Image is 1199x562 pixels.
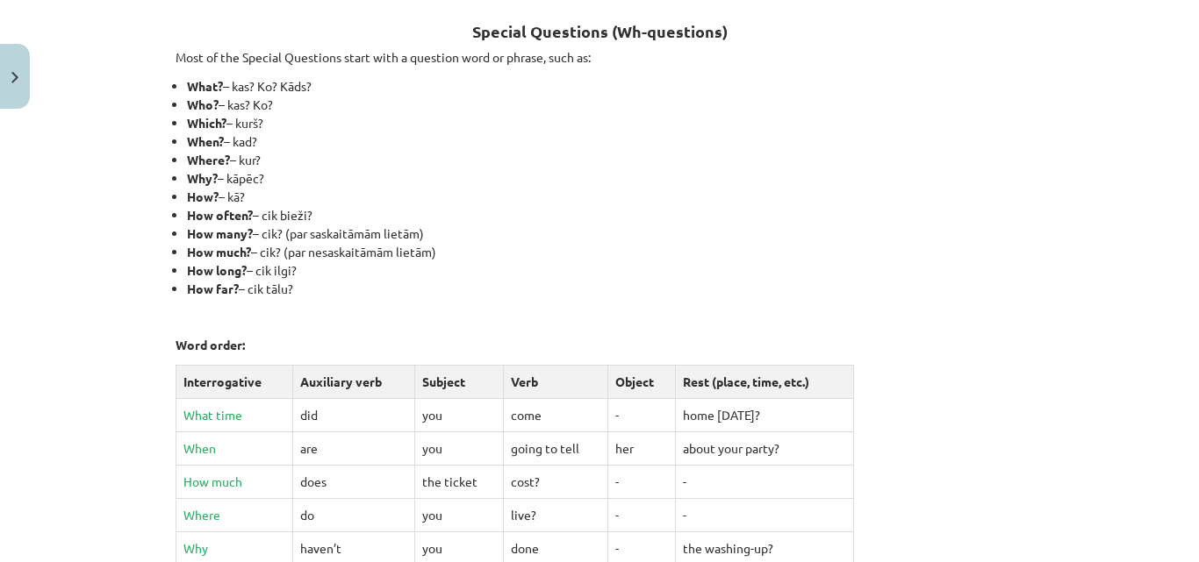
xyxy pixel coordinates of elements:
[183,540,208,556] span: Why
[293,398,414,431] td: did
[472,21,728,41] strong: Special Questions (Wh-questions)
[187,188,1023,206] li: – kā?
[293,498,414,531] td: do
[503,431,608,465] td: going to tell
[187,281,239,296] strong: How far?
[11,72,18,83] img: icon-close-lesson-0947bae3869378f0d4975bcd49f059093ad1ed9edebbc8119c70593378902aed.svg
[187,170,218,186] strong: Why?
[183,440,216,456] span: When
[608,365,676,398] td: Object
[187,261,1023,280] li: – cik ilgi?
[608,465,676,498] td: -
[503,398,608,431] td: come
[187,96,1023,114] li: – kas? Ko?
[676,398,854,431] td: home [DATE]?
[176,48,1023,67] p: Most of the Special Questions start with a question word or phrase, such as:
[187,224,1023,243] li: – cik? (par saskaitāmām lietām)
[187,206,1023,224] li: – cik bieži?
[414,398,503,431] td: you
[676,365,854,398] td: Rest (place, time, etc.)
[503,365,608,398] td: Verb
[187,132,1023,151] li: – kad?
[187,151,1023,169] li: – kur?
[676,498,854,531] td: -
[608,431,676,465] td: her
[293,365,414,398] td: Auxiliary verb
[414,465,503,498] td: the ticket
[503,498,608,531] td: live?
[414,498,503,531] td: you
[187,189,219,204] strong: How?
[414,365,503,398] td: Subject
[176,365,293,398] td: Interrogative
[183,407,242,423] span: What time
[187,133,224,149] strong: When?
[293,431,414,465] td: are
[176,337,245,352] strong: Word order:
[183,473,242,489] span: How much
[414,431,503,465] td: you
[187,114,1023,132] li: – kurš?
[293,465,414,498] td: does
[187,96,219,112] strong: Who?
[676,465,854,498] td: -
[187,115,226,131] strong: Which?
[183,507,220,523] span: Where
[187,78,223,94] strong: What?
[187,244,251,260] strong: How much?
[608,398,676,431] td: -
[187,243,1023,261] li: – cik? (par nesaskaitāmām lietām)
[187,169,1023,188] li: – kāpēc?
[608,498,676,531] td: -
[187,225,253,241] strong: How many?
[676,431,854,465] td: about your party?
[503,465,608,498] td: cost?
[187,262,247,278] strong: How long?
[187,152,230,167] strong: Where?
[187,207,253,223] strong: How often?
[187,77,1023,96] li: – kas? Ko? Kāds?
[187,280,1023,298] li: – cik tālu?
